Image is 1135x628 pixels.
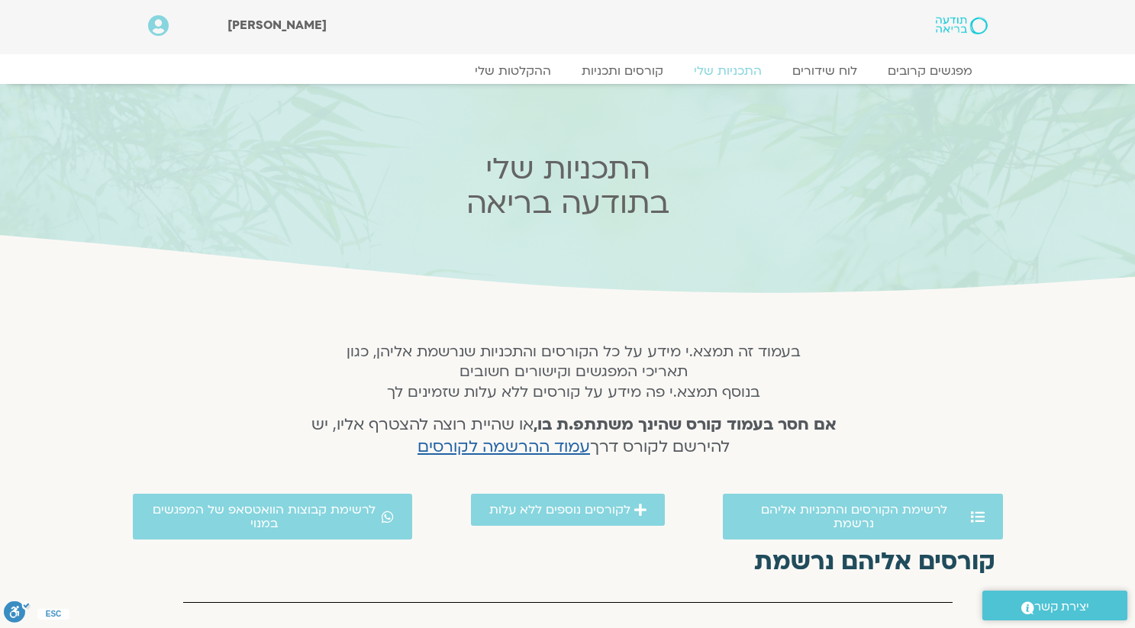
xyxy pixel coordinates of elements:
[566,63,679,79] a: קורסים ותכניות
[534,414,837,436] strong: אם חסר בעמוד קורס שהינך משתתפ.ת בו,
[459,63,566,79] a: ההקלטות שלי
[291,414,856,459] h4: או שהיית רוצה להצטרף אליו, יש להירשם לקורס דרך
[741,503,967,530] span: לרשימת הקורסים והתכניות אליהם נרשמת
[489,503,630,517] span: לקורסים נוספים ללא עלות
[140,548,995,575] h2: קורסים אליהם נרשמת
[151,503,379,530] span: לרשימת קבוצות הוואטסאפ של המפגשים במנוי
[982,591,1127,620] a: יצירת קשר
[133,494,413,539] a: לרשימת קבוצות הוואטסאפ של המפגשים במנוי
[777,63,872,79] a: לוח שידורים
[291,342,856,402] h5: בעמוד זה תמצא.י מידע על כל הקורסים והתכניות שנרשמת אליהן, כגון תאריכי המפגשים וקישורים חשובים בנו...
[872,63,988,79] a: מפגשים קרובים
[679,63,777,79] a: התכניות שלי
[269,152,867,221] h2: התכניות שלי בתודעה בריאה
[148,63,988,79] nav: Menu
[723,494,1003,539] a: לרשימת הקורסים והתכניות אליהם נרשמת
[418,436,590,458] a: עמוד ההרשמה לקורסים
[227,17,327,34] span: [PERSON_NAME]
[1034,597,1089,617] span: יצירת קשר
[471,494,665,526] a: לקורסים נוספים ללא עלות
